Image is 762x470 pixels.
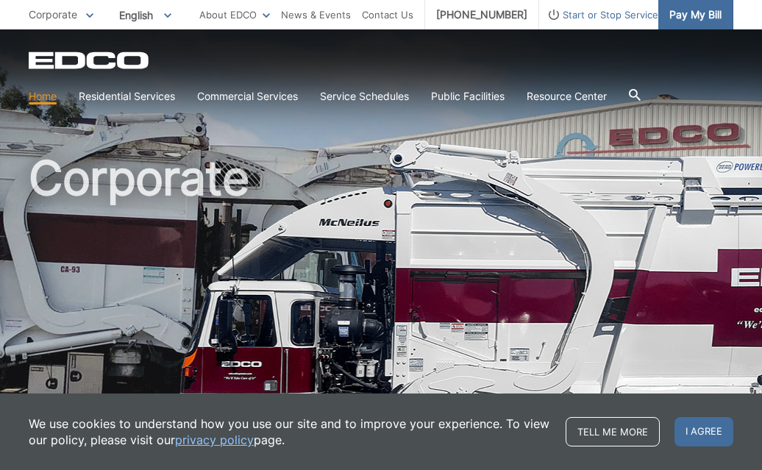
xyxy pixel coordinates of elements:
[320,88,409,104] a: Service Schedules
[29,51,151,69] a: EDCD logo. Return to the homepage.
[281,7,351,23] a: News & Events
[362,7,413,23] a: Contact Us
[669,7,722,23] span: Pay My Bill
[79,88,175,104] a: Residential Services
[175,432,254,448] a: privacy policy
[199,7,270,23] a: About EDCO
[197,88,298,104] a: Commercial Services
[108,3,182,27] span: English
[29,416,551,448] p: We use cookies to understand how you use our site and to improve your experience. To view our pol...
[566,417,660,446] a: Tell me more
[29,8,77,21] span: Corporate
[29,88,57,104] a: Home
[527,88,607,104] a: Resource Center
[431,88,505,104] a: Public Facilities
[674,417,733,446] span: I agree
